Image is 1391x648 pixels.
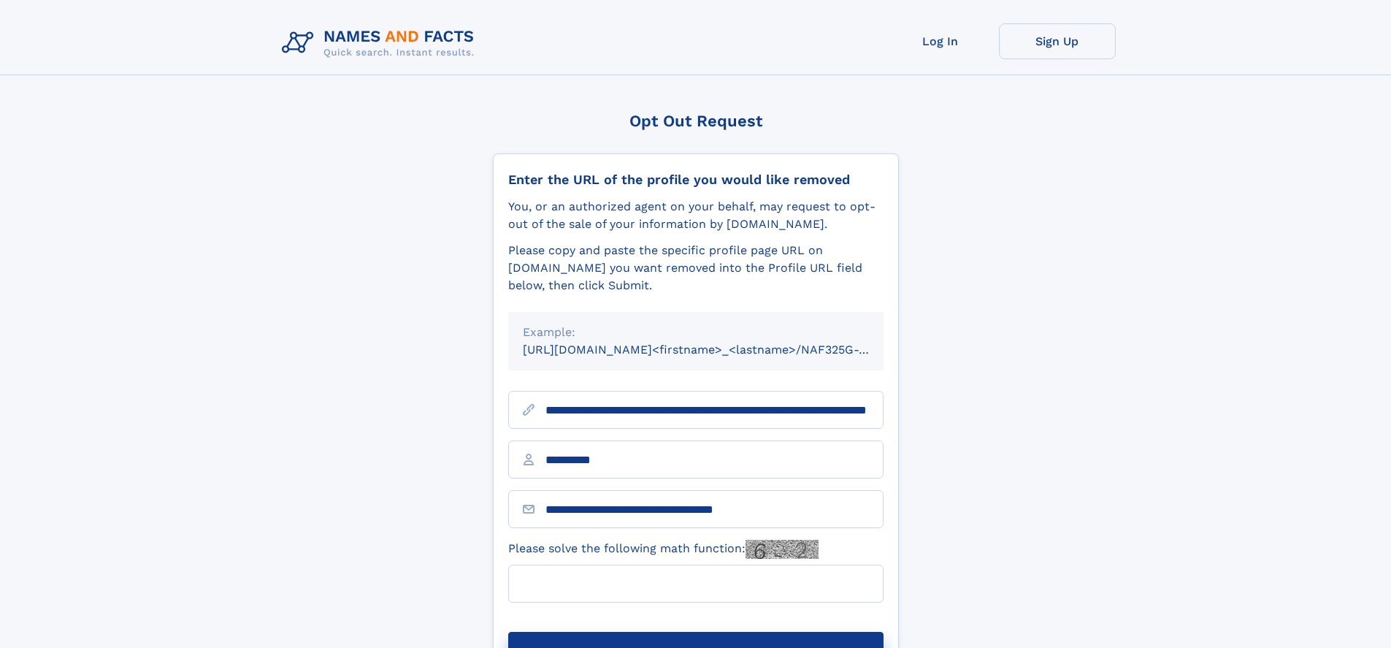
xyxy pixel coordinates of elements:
[508,172,884,188] div: Enter the URL of the profile you would like removed
[882,23,999,59] a: Log In
[523,324,869,341] div: Example:
[508,540,819,559] label: Please solve the following math function:
[508,198,884,233] div: You, or an authorized agent on your behalf, may request to opt-out of the sale of your informatio...
[508,242,884,294] div: Please copy and paste the specific profile page URL on [DOMAIN_NAME] you want removed into the Pr...
[999,23,1116,59] a: Sign Up
[493,112,899,130] div: Opt Out Request
[276,23,486,63] img: Logo Names and Facts
[523,343,911,357] small: [URL][DOMAIN_NAME]<firstname>_<lastname>/NAF325G-xxxxxxxx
